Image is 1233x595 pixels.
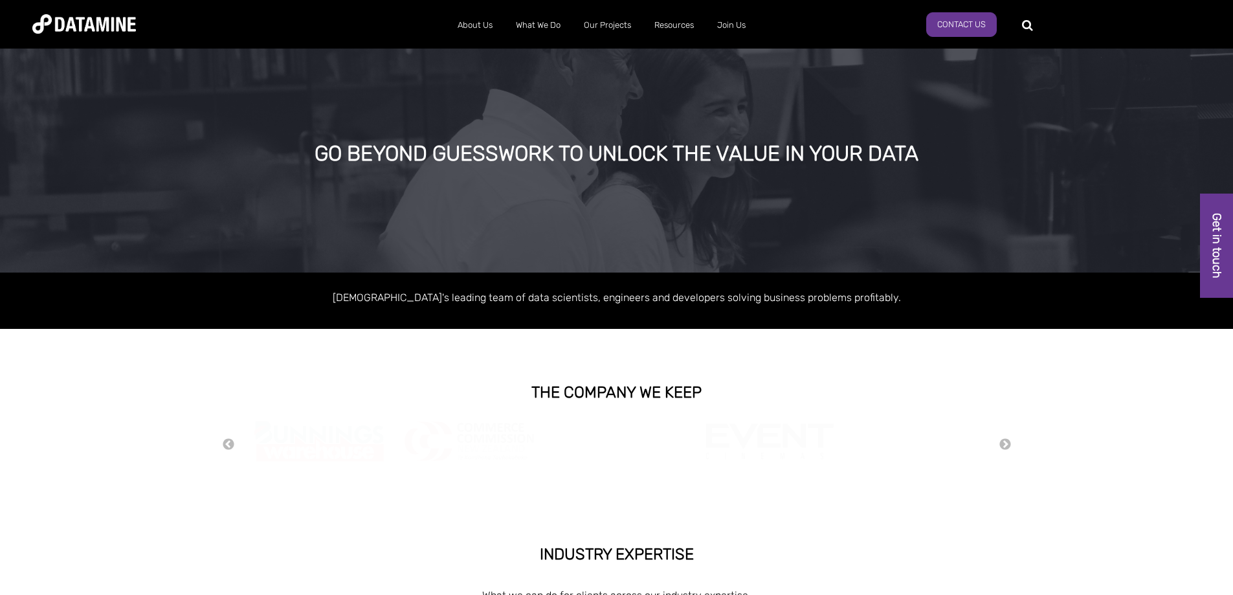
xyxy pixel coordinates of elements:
a: About Us [446,8,504,42]
a: Join Us [705,8,757,42]
strong: THE COMPANY WE KEEP [531,383,702,401]
a: What We Do [504,8,572,42]
img: commercecommission [405,421,534,461]
a: Resources [643,8,705,42]
a: Get in touch [1200,194,1233,298]
div: GO BEYOND GUESSWORK TO UNLOCK THE VALUE IN YOUR DATA [140,142,1093,166]
button: Next [999,438,1012,452]
a: Our Projects [572,8,643,42]
button: Previous [222,438,235,452]
img: event cinemas [705,423,834,460]
img: Bunnings Warehouse [254,417,384,466]
img: Datamine [32,14,136,34]
strong: INDUSTRY EXPERTISE [540,545,694,563]
a: Contact Us [926,12,997,37]
p: [DEMOGRAPHIC_DATA]'s leading team of data scientists, engineers and developers solving business p... [248,289,986,306]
